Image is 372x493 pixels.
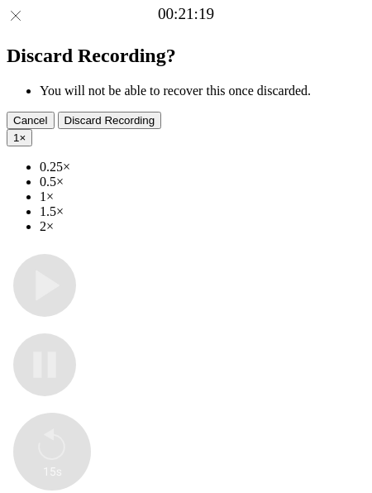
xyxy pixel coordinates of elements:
button: Discard Recording [58,112,162,129]
li: 1.5× [40,204,365,219]
h2: Discard Recording? [7,45,365,67]
li: 0.25× [40,160,365,175]
li: 1× [40,189,365,204]
a: 00:21:19 [158,5,214,23]
li: You will not be able to recover this once discarded. [40,84,365,98]
li: 2× [40,219,365,234]
button: Cancel [7,112,55,129]
button: 1× [7,129,32,146]
li: 0.5× [40,175,365,189]
span: 1 [13,132,19,144]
